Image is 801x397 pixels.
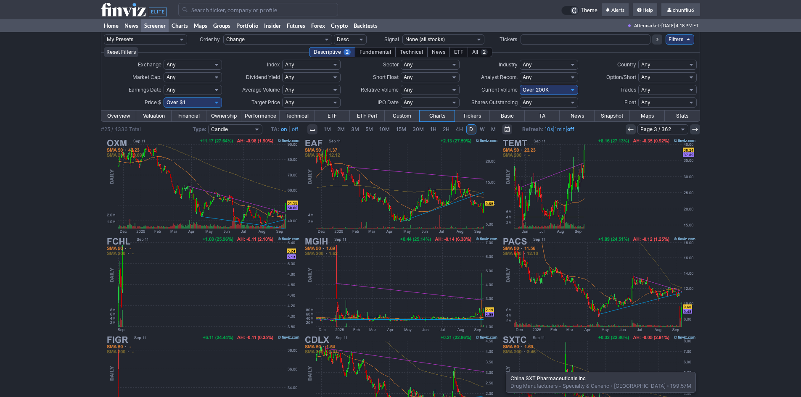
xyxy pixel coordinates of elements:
[251,99,280,105] span: Target Price
[302,137,499,235] img: EAF - GrafTech International Ltd - Stock Price Chart
[602,3,629,17] a: Alerts
[500,36,517,42] span: Tickers
[136,110,171,121] a: Valuation
[315,110,349,121] a: ETF
[172,110,206,121] a: Financial
[634,19,661,32] span: Aftermarket ·
[412,126,424,132] span: 30M
[606,74,636,80] span: Option/Short
[242,87,280,93] span: Average Volume
[362,124,376,134] a: 5M
[334,124,348,134] a: 2M
[555,126,566,132] a: 1min
[169,19,191,32] a: Charts
[522,125,574,134] span: | |
[499,61,518,68] span: Industry
[393,124,409,134] a: 15M
[104,137,301,235] img: OXM - Oxford Industries, Inc - Stock Price Chart
[344,49,351,55] span: 2
[233,19,261,32] a: Portfolio
[200,36,220,42] span: Order by
[385,110,420,121] a: Custom
[561,6,597,15] a: Theme
[395,47,428,57] div: Technical
[267,61,280,68] span: Index
[481,87,518,93] span: Current Volume
[522,126,543,132] b: Refresh:
[396,126,406,132] span: 15M
[241,110,280,121] a: Performance
[132,74,161,80] span: Market Cap.
[666,383,670,389] span: •
[145,99,161,105] span: Price $
[545,126,553,132] a: 10s
[480,126,485,132] span: W
[292,126,298,132] a: off
[361,87,399,93] span: Relative Volume
[104,235,301,334] img: FCHL - Fitness Champs Holdings Ltd - Stock Price Chart
[510,375,586,381] b: China SXT Pharmaceuticals Inc
[378,99,399,105] span: IPO Date
[288,126,290,132] span: |
[206,110,241,121] a: Ownership
[490,110,525,121] a: Basic
[384,36,399,42] span: Signal
[141,19,169,32] a: Screener
[376,124,393,134] a: 10M
[324,126,331,132] span: 1M
[365,126,373,132] span: 5M
[430,126,436,132] span: 1H
[567,126,574,132] a: off
[481,49,488,55] span: 2
[373,74,399,80] span: Short Float
[302,235,499,334] img: MGIH - Millennium Group International Holdings Ltd - Stock Price Chart
[350,110,385,121] a: ETF Perf
[620,87,636,93] span: Trades
[456,126,463,132] span: 4H
[427,47,450,57] div: News
[624,99,636,105] span: Float
[502,124,512,134] button: Range
[466,124,476,134] a: D
[271,126,279,132] b: TA:
[101,110,136,121] a: Overview
[506,372,696,393] div: Drug Manufacturers - Specialty & Generic [GEOGRAPHIC_DATA] 199.57M
[410,124,427,134] a: 30M
[595,110,629,121] a: Snapshot
[178,3,338,16] input: Search
[246,74,280,80] span: Dividend Yield
[138,61,161,68] span: Exchange
[284,19,308,32] a: Futures
[468,47,492,57] div: All
[500,137,697,235] img: TEMT - Tradr 2X Long TEM Daily ETF - Stock Price Chart
[666,34,694,45] a: Filters
[104,47,138,57] button: Reset Filters
[477,124,488,134] a: W
[101,125,141,134] div: #25 / 4336 Total
[469,126,473,132] span: D
[630,110,665,121] a: Maps
[122,19,141,32] a: News
[491,126,496,132] span: M
[351,126,359,132] span: 3M
[481,74,518,80] span: Analyst Recom.
[440,124,452,134] a: 2H
[525,110,560,121] a: TA
[488,124,499,134] a: M
[210,19,233,32] a: Groups
[443,126,449,132] span: 2H
[307,124,317,134] button: Interval
[281,126,287,132] a: on
[661,3,700,17] a: chunfliu6
[321,124,334,134] a: 1M
[308,19,328,32] a: Forex
[661,19,698,32] span: [DATE] 4:18 PM ET
[455,110,489,121] a: Tickers
[355,47,396,57] div: Fundamental
[337,126,345,132] span: 2M
[280,110,315,121] a: Technical
[471,99,518,105] span: Shares Outstanding
[261,19,284,32] a: Insider
[351,19,381,32] a: Backtests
